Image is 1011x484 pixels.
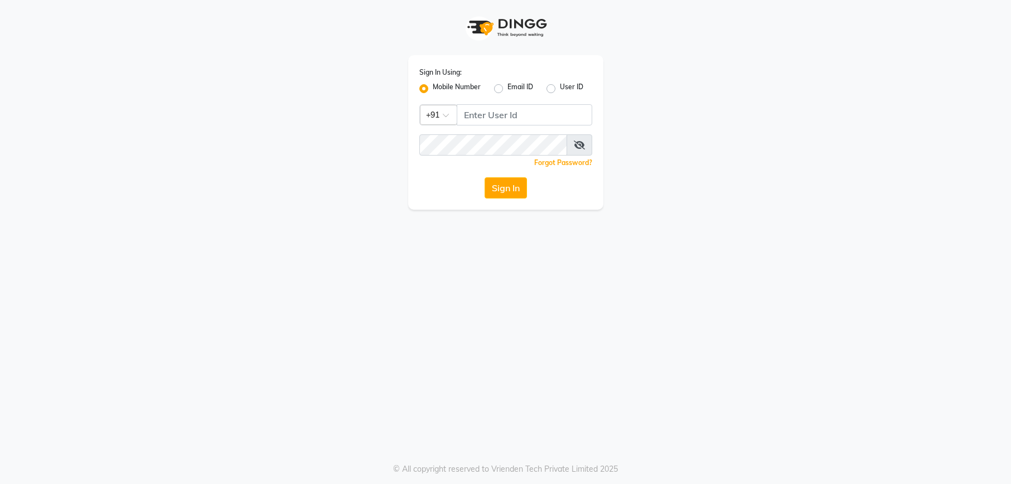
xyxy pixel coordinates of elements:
[560,82,583,95] label: User ID
[457,104,592,125] input: Username
[485,177,527,199] button: Sign In
[419,134,567,156] input: Username
[419,67,462,78] label: Sign In Using:
[507,82,533,95] label: Email ID
[433,82,481,95] label: Mobile Number
[534,158,592,167] a: Forgot Password?
[461,11,550,44] img: logo1.svg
